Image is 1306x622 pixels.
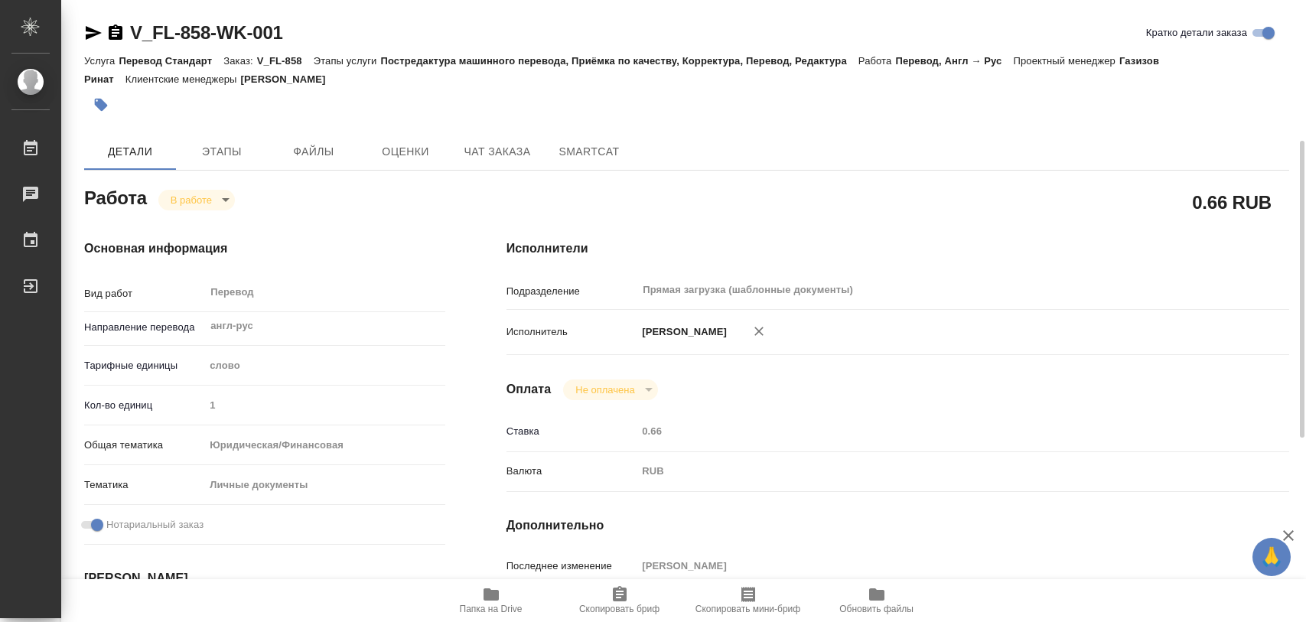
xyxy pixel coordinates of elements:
[506,424,637,439] p: Ставка
[1013,55,1119,67] p: Проектный менеджер
[506,464,637,479] p: Валюта
[506,284,637,299] p: Подразделение
[84,88,118,122] button: Добавить тэг
[119,55,223,67] p: Перевод Стандарт
[1192,189,1272,215] h2: 0.66 RUB
[506,516,1289,535] h4: Дополнительно
[695,604,800,614] span: Скопировать мини-бриф
[1259,541,1285,573] span: 🙏
[461,142,534,161] span: Чат заказа
[637,555,1223,577] input: Пустое поле
[204,472,445,498] div: Личные документы
[223,55,256,67] p: Заказ:
[571,383,639,396] button: Не оплачена
[84,358,204,373] p: Тарифные единицы
[555,579,684,622] button: Скопировать бриф
[84,183,147,210] h2: Работа
[460,604,523,614] span: Папка на Drive
[506,558,637,574] p: Последнее изменение
[204,353,445,379] div: слово
[813,579,941,622] button: Обновить файлы
[93,142,167,161] span: Детали
[314,55,381,67] p: Этапы услуги
[84,398,204,413] p: Кол-во единиц
[84,569,445,588] h4: [PERSON_NAME]
[506,324,637,340] p: Исполнитель
[895,55,1013,67] p: Перевод, Англ → Рус
[241,73,337,85] p: [PERSON_NAME]
[185,142,259,161] span: Этапы
[130,22,283,43] a: V_FL-858-WK-001
[204,394,445,416] input: Пустое поле
[84,55,119,67] p: Услуга
[84,24,103,42] button: Скопировать ссылку для ЯМессенджера
[839,604,914,614] span: Обновить файлы
[106,24,125,42] button: Скопировать ссылку
[125,73,241,85] p: Клиентские менеджеры
[84,286,204,301] p: Вид работ
[106,517,204,532] span: Нотариальный заказ
[506,380,552,399] h4: Оплата
[84,477,204,493] p: Тематика
[563,379,657,400] div: В работе
[84,438,204,453] p: Общая тематика
[506,239,1289,258] h4: Исполнители
[369,142,442,161] span: Оценки
[637,420,1223,442] input: Пустое поле
[684,579,813,622] button: Скопировать мини-бриф
[277,142,350,161] span: Файлы
[84,239,445,258] h4: Основная информация
[166,194,217,207] button: В работе
[158,190,235,210] div: В работе
[637,458,1223,484] div: RUB
[742,314,776,348] button: Удалить исполнителя
[427,579,555,622] button: Папка на Drive
[858,55,896,67] p: Работа
[637,324,727,340] p: [PERSON_NAME]
[579,604,660,614] span: Скопировать бриф
[204,432,445,458] div: Юридическая/Финансовая
[1252,538,1291,576] button: 🙏
[1146,25,1247,41] span: Кратко детали заказа
[257,55,314,67] p: V_FL-858
[380,55,858,67] p: Постредактура машинного перевода, Приёмка по качеству, Корректура, Перевод, Редактура
[84,320,204,335] p: Направление перевода
[552,142,626,161] span: SmartCat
